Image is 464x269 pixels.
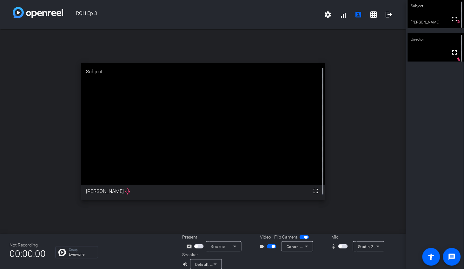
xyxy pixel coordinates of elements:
img: Chat Icon [58,249,66,256]
div: Subject [81,63,325,80]
mat-icon: videocam_outline [259,243,267,250]
div: Mic [325,234,389,240]
p: Group [69,248,95,252]
mat-icon: volume_up [182,260,190,268]
mat-icon: settings [324,11,332,18]
div: Not Recording [10,242,46,248]
mat-icon: fullscreen [451,15,459,23]
mat-icon: fullscreen [451,49,459,56]
div: Present [182,234,246,240]
mat-icon: logout [385,11,393,18]
div: Speaker [182,252,220,258]
mat-icon: screen_share_outline [187,243,194,250]
span: Source [211,244,225,249]
button: signal_cellular_alt [336,7,351,22]
span: Studio 24c (194f:0109) [358,244,401,249]
span: Default - MacBook Pro Speakers (Built-in) [195,262,272,267]
span: Video [260,234,271,240]
mat-icon: fullscreen [312,187,320,195]
span: Flip Camera [275,234,298,240]
p: Everyone [69,253,95,256]
mat-icon: mic_none [331,243,338,250]
span: Canon VIXIA HF G70 (04a9:330f) [287,244,348,249]
mat-icon: accessibility [428,253,435,261]
img: white-gradient.svg [13,7,63,18]
div: Director [408,33,464,45]
mat-icon: grid_on [370,11,378,18]
span: RQH Ep 3 [63,7,321,22]
mat-icon: account_box [355,11,362,18]
mat-icon: message [448,253,456,261]
span: 00:00:00 [10,246,46,261]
